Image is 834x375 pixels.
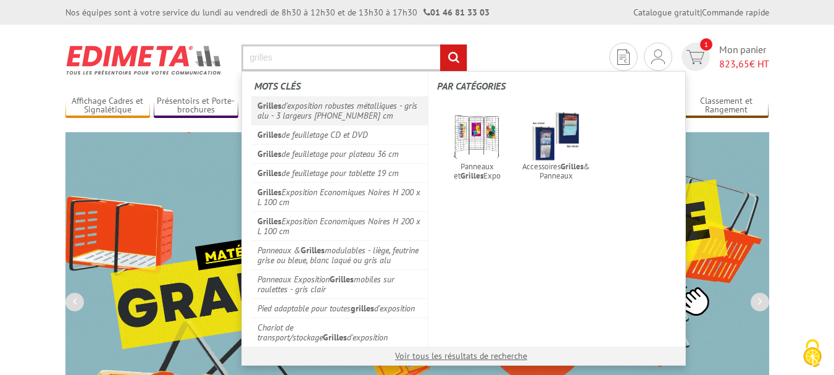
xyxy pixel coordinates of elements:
a: Affichage Cadres et Signalétique [65,96,151,116]
span: Mon panier [719,43,769,71]
a: Grillesde feuilletage pour tablette 19 cm [251,163,428,182]
img: Présentoir, panneau, stand - Edimeta - PLV, affichage, mobilier bureau, entreprise [65,37,223,83]
em: grilles [351,303,374,314]
div: | [633,6,769,19]
em: Grilles [301,245,325,256]
em: Grilles [257,100,281,111]
label: Par catégories [437,73,675,99]
span: 823,65 [719,57,749,70]
a: Panneaux etGrillesExpo [437,107,517,185]
span: Accessoires & Panneaux [520,162,593,180]
a: Catalogue gratuit [633,7,700,18]
a: GrillesExposition Economiques Noires H 200 x L 100 cm [251,211,428,240]
a: GrillesExposition Economiques Noires H 200 x L 100 cm [251,182,428,211]
a: Grillesde feuilletage pour plateau 36 cm [251,144,428,163]
a: Pied adaptable pour toutesgrillesd'exposition [251,298,428,318]
a: Voir tous les résultats de recherche [395,350,527,361]
em: Grilles [257,187,281,198]
em: Grilles [330,274,354,285]
img: devis rapide [686,50,704,64]
em: Grilles [257,167,281,179]
a: AccessoiresGrilles& Panneaux [517,107,596,185]
input: Rechercher un produit ou une référence... [241,44,467,71]
a: Chariot de transport/stockageGrillesd'exposition [251,318,428,347]
a: Panneaux ExpositionGrillesmobiles sur roulettes - gris clair [251,269,428,298]
span: € HT [719,57,769,71]
strong: 01 46 81 33 03 [423,7,490,18]
button: Cookies (fenêtre modale) [791,333,834,375]
a: Présentoirs et Porte-brochures [154,96,239,116]
em: Grilles [257,148,281,159]
span: Mots clés [254,80,301,92]
span: 1 [700,38,712,51]
img: devis rapide [617,49,630,65]
div: Rechercher un produit ou une référence... [241,71,686,366]
a: Panneaux &Grillesmodulables - liège, feutrine grise ou bleue, blanc laqué ou gris alu [251,240,428,269]
img: grilles.png [451,111,502,162]
div: Nos équipes sont à votre service du lundi au vendredi de 8h30 à 12h30 et de 13h30 à 17h30 [65,6,490,19]
img: accessoires-exposition.png [531,111,582,162]
img: Cookies (fenêtre modale) [797,338,828,369]
em: Grilles [323,332,347,343]
a: Grillesde feuilletage CD et DVD [251,125,428,144]
em: Grilles [461,171,483,181]
img: devis rapide [651,49,665,64]
span: Panneaux et Expo [441,162,513,180]
input: rechercher [440,44,467,71]
a: Commande rapide [702,7,769,18]
em: Grilles [257,129,281,140]
em: Grilles [257,216,281,227]
a: Grillesd'exposition robustes métalliques - gris alu - 3 largeurs [PHONE_NUMBER] cm [251,96,428,125]
a: Classement et Rangement [684,96,769,116]
a: devis rapide 1 Mon panier 823,65€ HT [678,43,769,71]
em: Grilles [561,161,583,172]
